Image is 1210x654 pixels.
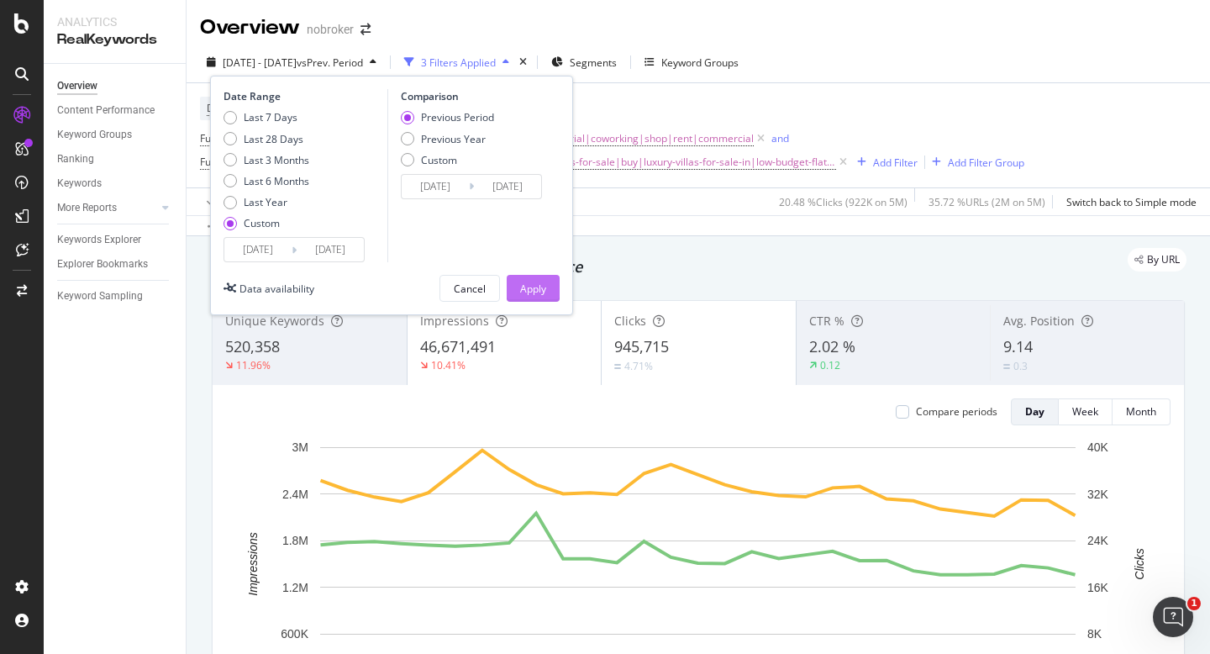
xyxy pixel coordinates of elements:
div: Keywords [57,175,102,193]
div: Last Year [224,195,309,209]
div: Last 6 Months [224,174,309,188]
span: Unique Keywords [225,313,324,329]
span: Avg. Position [1003,313,1075,329]
div: Last 28 Days [244,132,303,146]
button: Month [1113,398,1171,425]
a: Ranking [57,150,174,168]
a: Keywords [57,175,174,193]
div: 3 Filters Applied [421,55,496,70]
div: More Reports [57,199,117,217]
a: More Reports [57,199,157,217]
span: Full URL [200,155,237,169]
text: 16K [1087,581,1109,594]
span: 9.14 [1003,336,1033,356]
div: Overview [57,77,97,95]
div: Day [1025,404,1044,419]
div: Previous Period [421,110,494,124]
div: Keywords Explorer [57,231,141,249]
text: 1.2M [282,581,308,594]
div: nobroker [307,21,354,38]
text: 32K [1087,488,1109,501]
div: Ranking [57,150,94,168]
div: 35.72 % URLs ( 2M on 5M ) [929,195,1045,209]
div: Keyword Groups [661,55,739,70]
span: Full URL [200,131,237,145]
button: Segments [544,49,623,76]
div: Data availability [239,282,314,296]
div: 4.71% [624,359,653,373]
button: Keyword Groups [638,49,745,76]
span: Device [207,101,239,115]
div: Last 7 Days [244,110,297,124]
img: Equal [614,364,621,369]
a: Keyword Sampling [57,287,174,305]
div: Custom [244,216,280,230]
div: times [516,54,530,71]
button: 3 Filters Applied [397,49,516,76]
div: Previous Period [401,110,494,124]
div: Analytics [57,13,172,30]
iframe: Intercom live chat [1153,597,1193,637]
text: 600K [281,627,308,641]
span: [DATE] - [DATE] [223,55,297,70]
input: End Date [474,175,541,198]
input: Start Date [224,238,292,261]
button: and [771,130,789,146]
text: Clicks [1133,548,1146,579]
div: Explorer Bookmarks [57,256,148,273]
div: Month [1126,404,1156,419]
button: Week [1059,398,1113,425]
div: Keyword Groups [57,126,132,144]
a: Explorer Bookmarks [57,256,174,273]
a: Content Performance [57,102,174,119]
div: 0.3 [1013,359,1028,373]
span: 945,715 [614,336,669,356]
text: 3M [292,440,308,454]
button: Apply [200,188,249,215]
div: 11.96% [236,358,271,372]
text: 2.4M [282,488,308,501]
span: By URL [1147,255,1180,265]
span: 46,671,491 [420,336,496,356]
span: Clicks [614,313,646,329]
button: Add Filter Group [925,152,1024,172]
input: Start Date [402,175,469,198]
span: Segments [570,55,617,70]
button: [DATE] - [DATE]vsPrev. Period [200,49,383,76]
a: Keywords Explorer [57,231,174,249]
text: 40K [1087,440,1109,454]
div: Apply [520,282,546,296]
div: 0.12 [820,358,840,372]
button: Cancel [439,275,500,302]
div: Custom [421,153,457,167]
text: 8K [1087,627,1102,641]
span: 2.02 % [809,336,855,356]
div: and [771,131,789,145]
div: Custom [224,216,309,230]
img: Equal [1003,364,1010,369]
div: Compare periods [916,404,997,419]
div: Add Filter [873,156,918,170]
div: Add Filter Group [948,156,1024,170]
div: Switch back to Simple mode [1066,195,1197,209]
button: Day [1011,398,1059,425]
span: CTR % [809,313,844,329]
span: Impressions [420,313,489,329]
div: Last 3 Months [224,153,309,167]
a: Overview [57,77,174,95]
text: Impressions [246,532,260,595]
div: Week [1072,404,1098,419]
div: arrow-right-arrow-left [360,24,371,35]
a: Keyword Groups [57,126,174,144]
div: Custom [401,153,494,167]
button: Add Filter [850,152,918,172]
div: Last 3 Months [244,153,309,167]
div: Keyword Sampling [57,287,143,305]
div: Previous Year [401,132,494,146]
div: Overview [200,13,300,42]
div: Comparison [401,89,547,103]
span: vs Prev. Period [297,55,363,70]
div: Last 6 Months [244,174,309,188]
input: End Date [297,238,364,261]
div: 20.48 % Clicks ( 922K on 5M ) [779,195,907,209]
